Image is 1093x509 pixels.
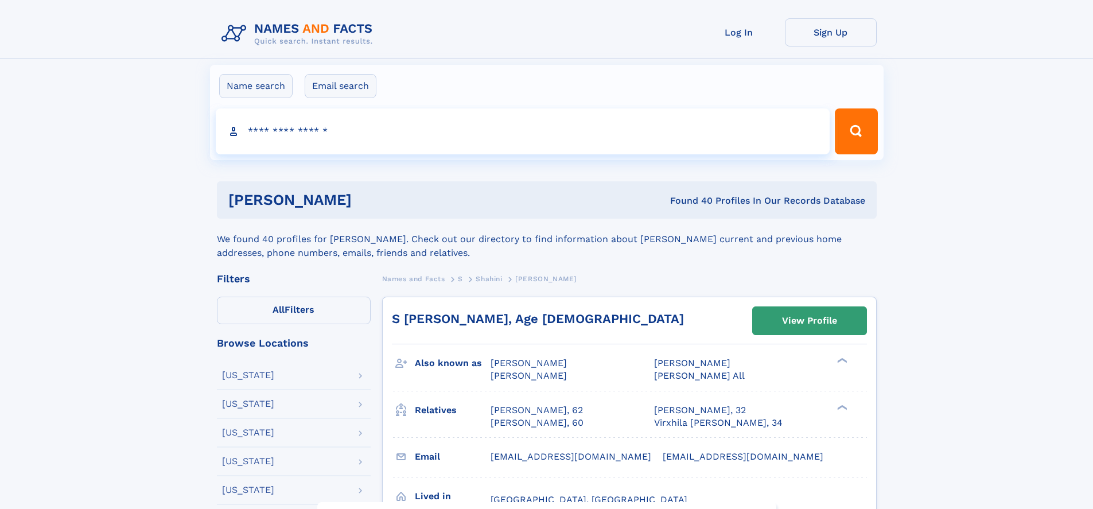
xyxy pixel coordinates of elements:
span: [EMAIL_ADDRESS][DOMAIN_NAME] [663,451,823,462]
a: S [PERSON_NAME], Age [DEMOGRAPHIC_DATA] [392,312,684,326]
div: [US_STATE] [222,457,274,466]
h3: Email [415,447,491,467]
span: [GEOGRAPHIC_DATA], [GEOGRAPHIC_DATA] [491,494,687,505]
span: [PERSON_NAME] All [654,370,745,381]
span: [PERSON_NAME] [491,370,567,381]
h1: [PERSON_NAME] [228,193,511,207]
a: View Profile [753,307,866,335]
span: S [458,275,463,283]
a: Sign Up [785,18,877,46]
div: [US_STATE] [222,371,274,380]
div: We found 40 profiles for [PERSON_NAME]. Check out our directory to find information about [PERSON... [217,219,877,260]
h3: Relatives [415,401,491,420]
span: [EMAIL_ADDRESS][DOMAIN_NAME] [491,451,651,462]
label: Name search [219,74,293,98]
div: Found 40 Profiles In Our Records Database [511,195,865,207]
a: [PERSON_NAME], 62 [491,404,583,417]
div: [US_STATE] [222,485,274,495]
a: [PERSON_NAME], 32 [654,404,746,417]
span: [PERSON_NAME] [654,358,730,368]
img: Logo Names and Facts [217,18,382,49]
label: Filters [217,297,371,324]
div: Browse Locations [217,338,371,348]
a: Shahini [476,271,502,286]
a: [PERSON_NAME], 60 [491,417,584,429]
div: [US_STATE] [222,428,274,437]
span: All [273,304,285,315]
h3: Lived in [415,487,491,506]
div: ❯ [834,357,848,364]
a: S [458,271,463,286]
div: Filters [217,274,371,284]
h3: Also known as [415,353,491,373]
a: Names and Facts [382,271,445,286]
a: Virxhila [PERSON_NAME], 34 [654,417,783,429]
span: [PERSON_NAME] [515,275,577,283]
label: Email search [305,74,376,98]
button: Search Button [835,108,877,154]
div: ❯ [834,403,848,411]
div: [US_STATE] [222,399,274,409]
div: View Profile [782,308,837,334]
input: search input [216,108,830,154]
span: [PERSON_NAME] [491,358,567,368]
span: Shahini [476,275,502,283]
a: Log In [693,18,785,46]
